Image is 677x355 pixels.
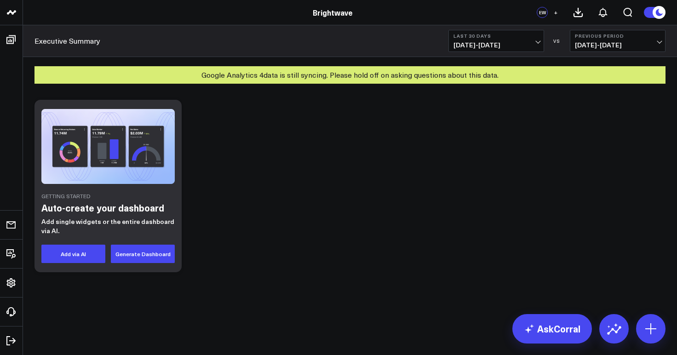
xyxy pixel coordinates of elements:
[453,41,539,49] span: [DATE] - [DATE]
[554,9,558,16] span: +
[537,7,548,18] div: EW
[550,7,561,18] button: +
[549,38,565,44] div: VS
[512,314,592,344] a: AskCorral
[34,36,100,46] a: Executive Summary
[34,66,666,84] div: Google Analytics 4 data is still syncing. Please hold off on asking questions about this data.
[41,201,175,215] h2: Auto-create your dashboard
[570,30,666,52] button: Previous Period[DATE]-[DATE]
[41,193,175,199] div: Getting Started
[41,245,105,263] button: Add via AI
[575,41,660,49] span: [DATE] - [DATE]
[575,33,660,39] b: Previous Period
[41,217,175,235] p: Add single widgets or the entire dashboard via AI.
[448,30,544,52] button: Last 30 Days[DATE]-[DATE]
[313,7,353,17] a: Brightwave
[111,245,175,263] button: Generate Dashboard
[453,33,539,39] b: Last 30 Days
